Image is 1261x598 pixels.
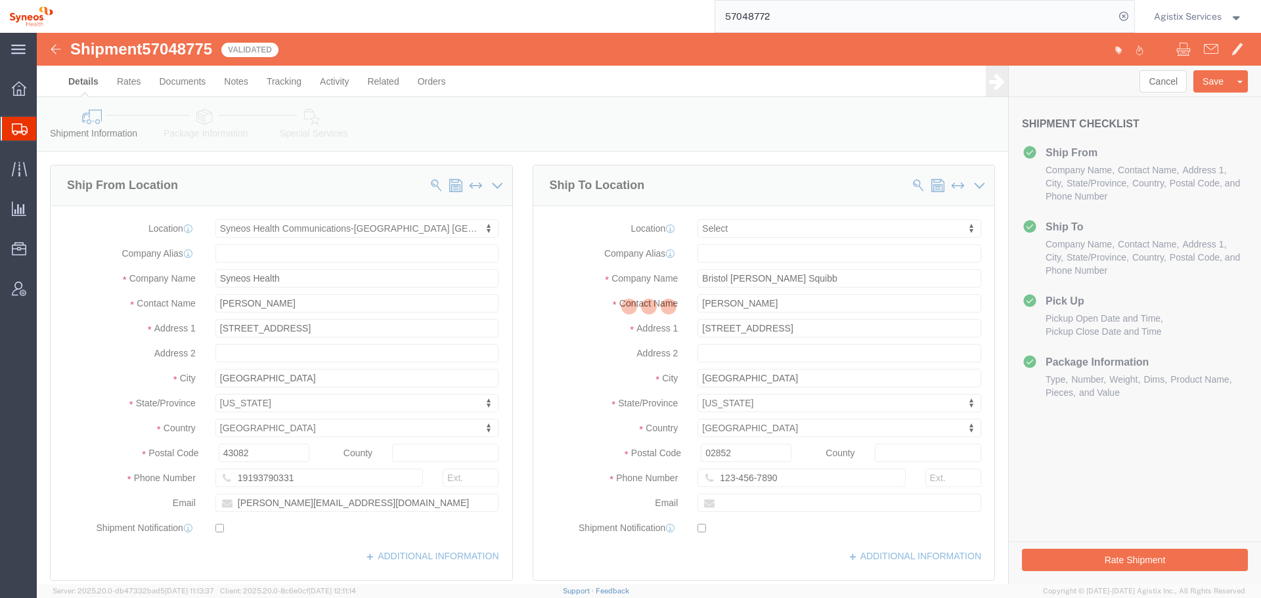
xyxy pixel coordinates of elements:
span: [DATE] 12:11:14 [309,587,356,595]
input: Search for shipment number, reference number [715,1,1115,32]
span: Agistix Services [1154,9,1222,24]
span: Server: 2025.20.0-db47332bad5 [53,587,214,595]
span: Client: 2025.20.0-8c6e0cf [220,587,356,595]
a: Support [563,587,596,595]
button: Agistix Services [1153,9,1243,24]
img: logo [9,7,53,26]
span: [DATE] 11:13:37 [165,587,214,595]
a: Feedback [596,587,629,595]
span: Copyright © [DATE]-[DATE] Agistix Inc., All Rights Reserved [1043,586,1245,597]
